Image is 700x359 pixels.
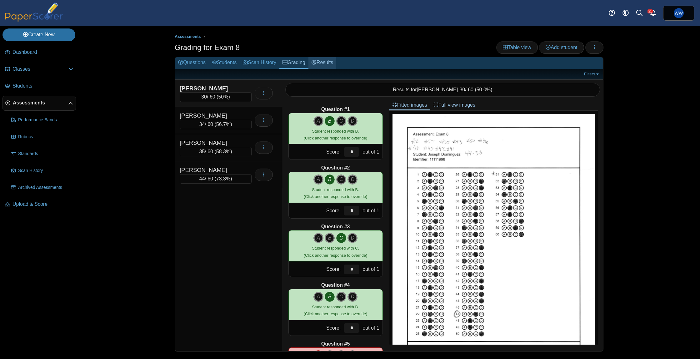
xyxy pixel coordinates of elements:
[389,100,430,110] a: Fitted images
[175,42,240,53] h1: Grading for Exam 8
[2,62,76,77] a: Classes
[199,176,205,181] span: 44
[199,149,205,154] span: 35
[663,6,694,21] a: William Whitney
[175,34,201,39] span: Assessments
[361,320,382,336] div: out of 1
[289,144,342,159] div: Score:
[325,116,335,126] i: B
[304,129,367,140] small: (Click another response to override)
[347,233,357,243] i: D
[2,3,65,22] img: PaperScorer
[240,57,279,69] a: Scan History
[180,166,242,174] div: [PERSON_NAME]
[304,246,367,257] small: (Click another response to override)
[18,134,73,140] span: Rubrics
[336,116,346,126] i: C
[18,151,73,157] span: Standards
[321,106,350,113] b: Question #1
[199,122,205,127] span: 34
[180,120,252,129] div: / 60 ( )
[9,180,76,195] a: Archived Assessments
[477,87,491,92] span: 50.0%
[2,45,76,60] a: Dashboard
[313,233,323,243] i: A
[430,100,478,110] a: Full view images
[9,129,76,144] a: Rubrics
[312,129,359,134] span: Student responded with B.
[321,282,350,289] b: Question #4
[417,87,458,92] span: [PERSON_NAME]
[361,144,382,159] div: out of 1
[312,246,359,250] span: Student responded with C.
[18,168,73,174] span: Scan History
[12,66,68,73] span: Classes
[336,233,346,243] i: C
[347,116,357,126] i: D
[9,146,76,161] a: Standards
[18,185,73,191] span: Archived Assessments
[674,8,684,18] span: William Whitney
[209,57,240,69] a: Students
[313,174,323,185] i: A
[13,99,68,106] span: Assessments
[361,203,382,218] div: out of 1
[173,33,202,41] a: Assessments
[12,49,73,56] span: Dashboard
[279,57,308,69] a: Grading
[12,83,73,89] span: Students
[336,174,346,185] i: C
[175,57,209,69] a: Questions
[218,94,228,99] span: 50%
[304,305,367,316] small: (Click another response to override)
[216,149,230,154] span: 58.3%
[313,292,323,302] i: A
[325,233,335,243] i: B
[459,87,465,92] span: 30
[304,187,367,199] small: (Click another response to override)
[289,203,342,218] div: Score:
[2,79,76,94] a: Students
[9,113,76,128] a: Performance Bands
[216,122,230,127] span: 56.7%
[646,6,660,20] a: Alerts
[180,92,252,102] div: / 60 ( )
[216,176,230,181] span: 73.3%
[2,197,76,212] a: Upload & Score
[285,83,600,97] div: Results for - / 60 ( )
[308,57,336,69] a: Results
[180,147,252,156] div: / 60 ( )
[675,11,683,15] span: William Whitney
[546,45,577,50] span: Add student
[12,201,73,208] span: Upload & Score
[321,164,350,171] b: Question #2
[289,320,342,336] div: Score:
[325,174,335,185] i: B
[2,96,76,111] a: Assessments
[312,305,359,309] span: Student responded with B.
[496,41,538,54] a: Table view
[582,71,602,77] a: Filters
[2,17,65,23] a: PaperScorer
[2,28,75,41] a: Create New
[312,187,359,192] span: Student responded with B.
[321,223,350,230] b: Question #3
[336,292,346,302] i: C
[539,41,584,54] a: Add student
[180,84,242,93] div: [PERSON_NAME]
[347,292,357,302] i: D
[180,139,242,147] div: [PERSON_NAME]
[325,292,335,302] i: B
[180,112,242,120] div: [PERSON_NAME]
[503,45,531,50] span: Table view
[361,261,382,277] div: out of 1
[180,174,252,184] div: / 60 ( )
[347,174,357,185] i: D
[313,116,323,126] i: A
[289,261,342,277] div: Score:
[9,163,76,178] a: Scan History
[201,94,207,99] span: 30
[321,341,350,347] b: Question #5
[18,117,73,123] span: Performance Bands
